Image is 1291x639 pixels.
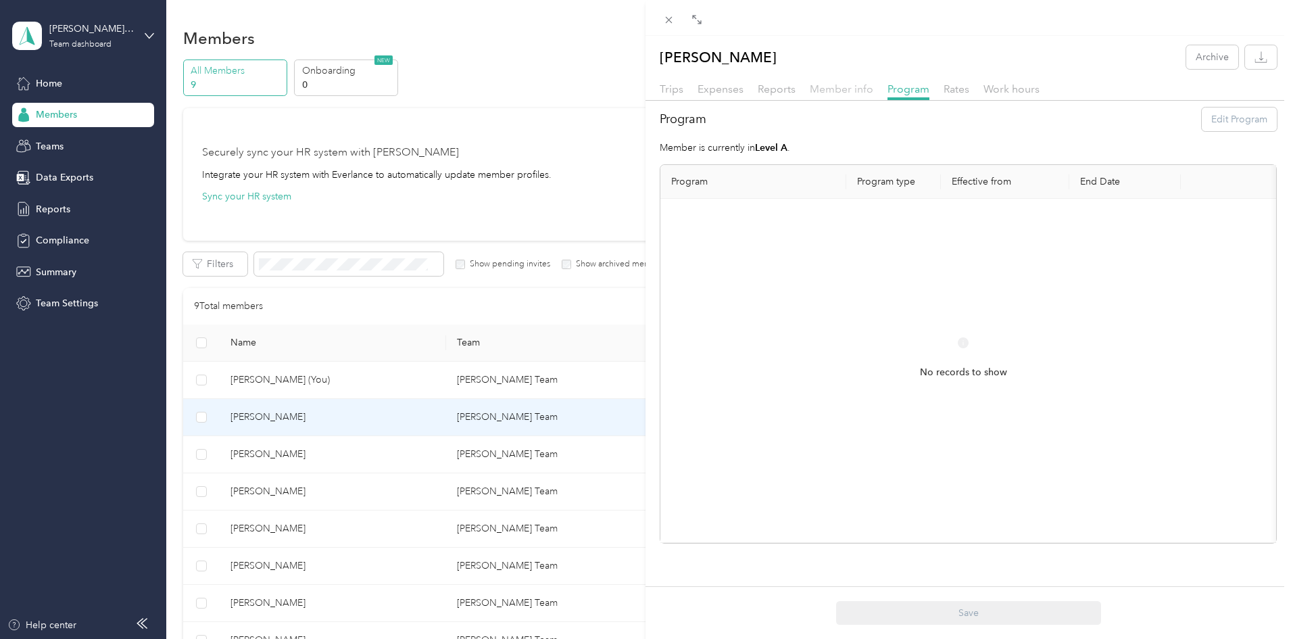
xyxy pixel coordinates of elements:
span: No records to show [920,365,1007,380]
h2: Program [660,110,706,128]
strong: Level A [755,142,787,153]
p: [PERSON_NAME] [660,45,777,69]
span: Member info [810,82,873,95]
th: Program type [846,165,941,199]
button: Archive [1186,45,1238,69]
p: Member is currently in . [660,141,1277,155]
span: Rates [944,82,969,95]
iframe: Everlance-gr Chat Button Frame [1215,563,1291,639]
th: Program [660,165,846,199]
th: End Date [1069,165,1181,199]
span: Work hours [983,82,1040,95]
span: Expenses [698,82,744,95]
span: Reports [758,82,796,95]
span: Program [887,82,929,95]
th: Effective from [941,165,1069,199]
span: Trips [660,82,683,95]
